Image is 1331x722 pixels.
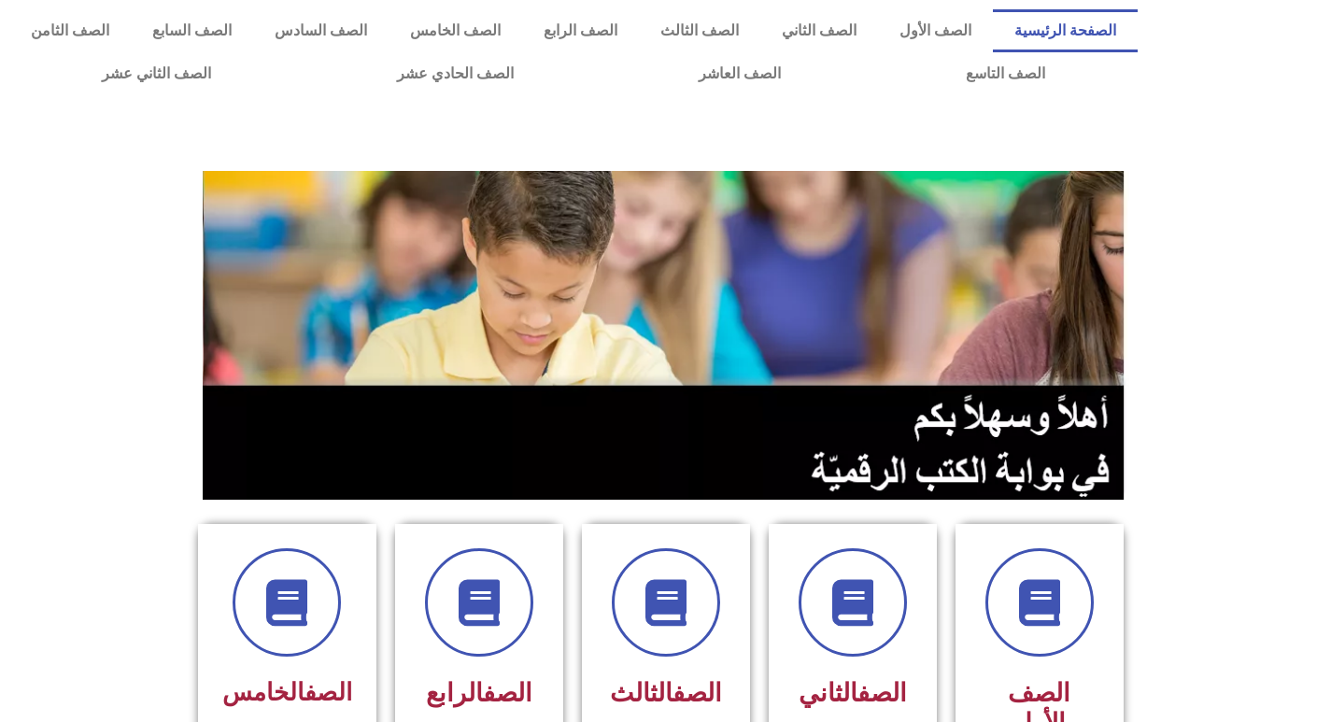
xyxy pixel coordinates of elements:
[857,678,907,708] a: الصف
[304,52,605,95] a: الصف الحادي عشر
[799,678,907,708] span: الثاني
[873,52,1138,95] a: الصف التاسع
[610,678,722,708] span: الثالث
[639,9,760,52] a: الصف الثالث
[483,678,532,708] a: الصف
[304,678,352,706] a: الصف
[878,9,993,52] a: الصف الأول
[993,9,1138,52] a: الصفحة الرئيسية
[222,678,352,706] span: الخامس
[673,678,722,708] a: الصف
[131,9,253,52] a: الصف السابع
[606,52,873,95] a: الصف العاشر
[522,9,639,52] a: الصف الرابع
[9,9,131,52] a: الصف الثامن
[760,9,878,52] a: الصف الثاني
[253,9,389,52] a: الصف السادس
[389,9,522,52] a: الصف الخامس
[9,52,304,95] a: الصف الثاني عشر
[426,678,532,708] span: الرابع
